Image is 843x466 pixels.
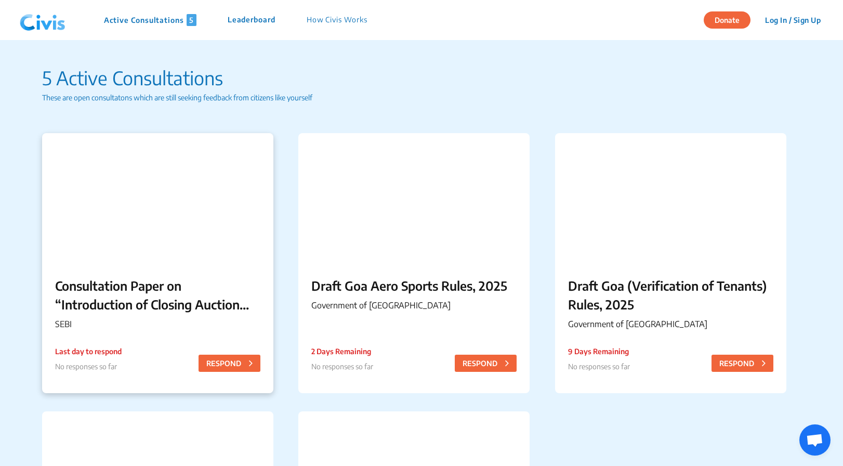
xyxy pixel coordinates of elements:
[311,362,373,371] span: No responses so far
[799,424,831,456] div: Open chat
[712,355,773,372] button: RESPOND
[187,14,196,26] span: 5
[568,362,630,371] span: No responses so far
[311,276,517,295] p: Draft Goa Aero Sports Rules, 2025
[704,11,750,29] button: Donate
[555,133,786,393] a: Draft Goa (Verification of Tenants) Rules, 2025Government of [GEOGRAPHIC_DATA]9 Days Remaining No...
[568,276,773,314] p: Draft Goa (Verification of Tenants) Rules, 2025
[55,318,260,330] p: SEBI
[42,64,801,92] p: 5 Active Consultations
[298,133,530,393] a: Draft Goa Aero Sports Rules, 2025Government of [GEOGRAPHIC_DATA]2 Days Remaining No responses so ...
[42,92,801,103] p: These are open consultatons which are still seeking feedback from citizens like yourself
[311,346,373,357] p: 2 Days Remaining
[311,299,517,312] p: Government of [GEOGRAPHIC_DATA]
[307,14,367,26] p: How Civis Works
[568,318,773,330] p: Government of [GEOGRAPHIC_DATA]
[55,276,260,314] p: Consultation Paper on “Introduction of Closing Auction Session in the Equity Cash Segment”
[16,5,70,36] img: navlogo.png
[199,355,260,372] button: RESPOND
[104,14,196,26] p: Active Consultations
[758,12,827,28] button: Log In / Sign Up
[55,362,117,371] span: No responses so far
[228,14,275,26] p: Leaderboard
[455,355,517,372] button: RESPOND
[704,14,758,24] a: Donate
[42,133,273,393] a: Consultation Paper on “Introduction of Closing Auction Session in the Equity Cash Segment”SEBILas...
[55,346,122,357] p: Last day to respond
[568,346,630,357] p: 9 Days Remaining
